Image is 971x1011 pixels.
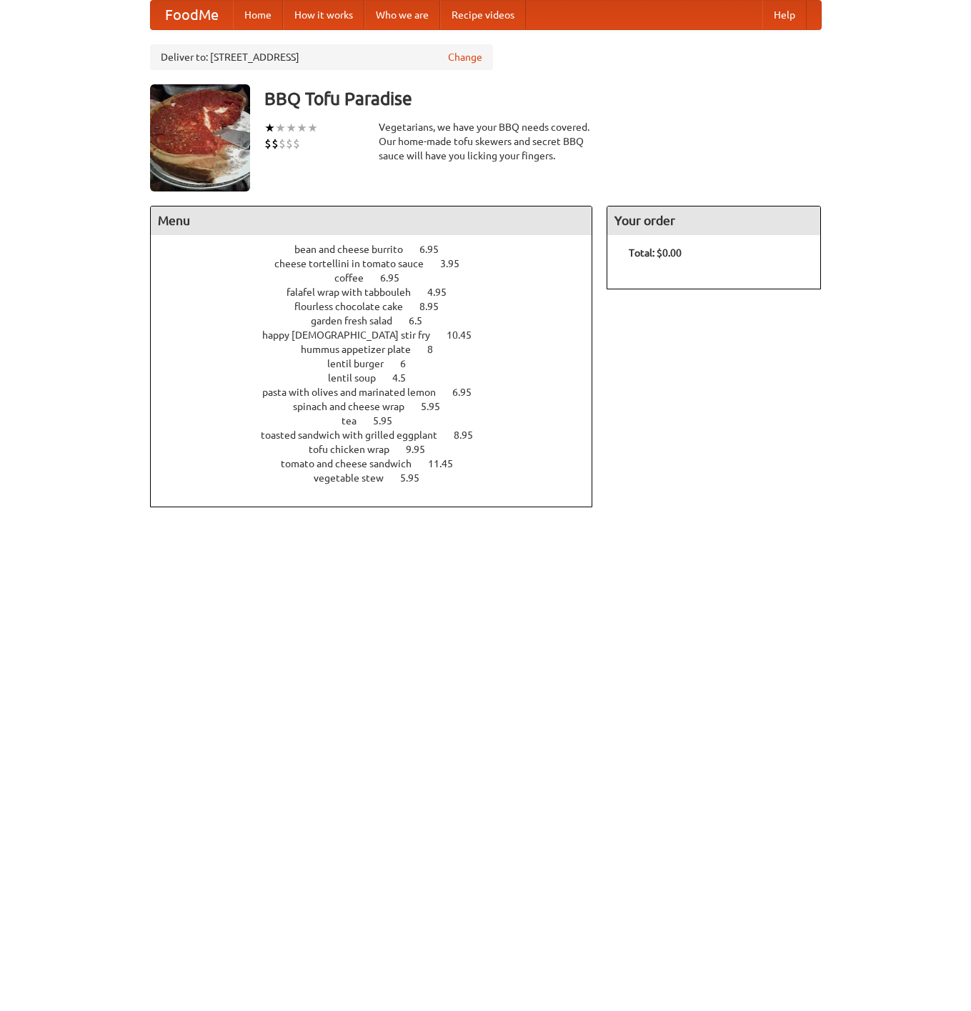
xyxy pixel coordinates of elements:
[327,358,432,369] a: lentil burger 6
[392,372,420,384] span: 4.5
[301,344,425,355] span: hummus appetizer plate
[334,272,426,284] a: coffee 6.95
[279,136,286,151] li: $
[314,472,446,484] a: vegetable stew 5.95
[406,444,439,455] span: 9.95
[286,120,297,136] li: ★
[264,120,275,136] li: ★
[294,244,465,255] a: bean and cheese burrito 6.95
[328,372,390,384] span: lentil soup
[440,258,474,269] span: 3.95
[233,1,283,29] a: Home
[448,50,482,64] a: Change
[151,1,233,29] a: FoodMe
[427,344,447,355] span: 8
[287,287,473,298] a: falafel wrap with tabbouleh 4.95
[364,1,440,29] a: Who we are
[400,472,434,484] span: 5.95
[274,258,486,269] a: cheese tortellini in tomato sauce 3.95
[287,287,425,298] span: falafel wrap with tabbouleh
[281,458,479,469] a: tomato and cheese sandwich 11.45
[380,272,414,284] span: 6.95
[607,206,820,235] h4: Your order
[409,315,437,327] span: 6.5
[342,415,371,427] span: tea
[440,1,526,29] a: Recipe videos
[274,258,438,269] span: cheese tortellini in tomato sauce
[294,244,417,255] span: bean and cheese burrito
[314,472,398,484] span: vegetable stew
[309,444,404,455] span: tofu chicken wrap
[286,136,293,151] li: $
[447,329,486,341] span: 10.45
[262,387,450,398] span: pasta with olives and marinated lemon
[297,120,307,136] li: ★
[327,358,398,369] span: lentil burger
[311,315,407,327] span: garden fresh salad
[334,272,378,284] span: coffee
[328,372,432,384] a: lentil soup 4.5
[293,401,467,412] a: spinach and cheese wrap 5.95
[261,429,499,441] a: toasted sandwich with grilled eggplant 8.95
[283,1,364,29] a: How it works
[427,287,461,298] span: 4.95
[301,344,459,355] a: hummus appetizer plate 8
[150,84,250,191] img: angular.jpg
[294,301,465,312] a: flourless chocolate cake 8.95
[379,120,593,163] div: Vegetarians, we have your BBQ needs covered. Our home-made tofu skewers and secret BBQ sauce will...
[311,315,449,327] a: garden fresh salad 6.5
[264,84,822,113] h3: BBQ Tofu Paradise
[264,136,272,151] li: $
[262,329,498,341] a: happy [DEMOGRAPHIC_DATA] stir fry 10.45
[272,136,279,151] li: $
[342,415,419,427] a: tea 5.95
[262,329,444,341] span: happy [DEMOGRAPHIC_DATA] stir fry
[419,301,453,312] span: 8.95
[307,120,318,136] li: ★
[151,206,592,235] h4: Menu
[428,458,467,469] span: 11.45
[421,401,454,412] span: 5.95
[281,458,426,469] span: tomato and cheese sandwich
[261,429,452,441] span: toasted sandwich with grilled eggplant
[293,136,300,151] li: $
[275,120,286,136] li: ★
[400,358,420,369] span: 6
[373,415,407,427] span: 5.95
[762,1,807,29] a: Help
[309,444,452,455] a: tofu chicken wrap 9.95
[452,387,486,398] span: 6.95
[293,401,419,412] span: spinach and cheese wrap
[262,387,498,398] a: pasta with olives and marinated lemon 6.95
[150,44,493,70] div: Deliver to: [STREET_ADDRESS]
[629,247,682,259] b: Total: $0.00
[419,244,453,255] span: 6.95
[454,429,487,441] span: 8.95
[294,301,417,312] span: flourless chocolate cake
